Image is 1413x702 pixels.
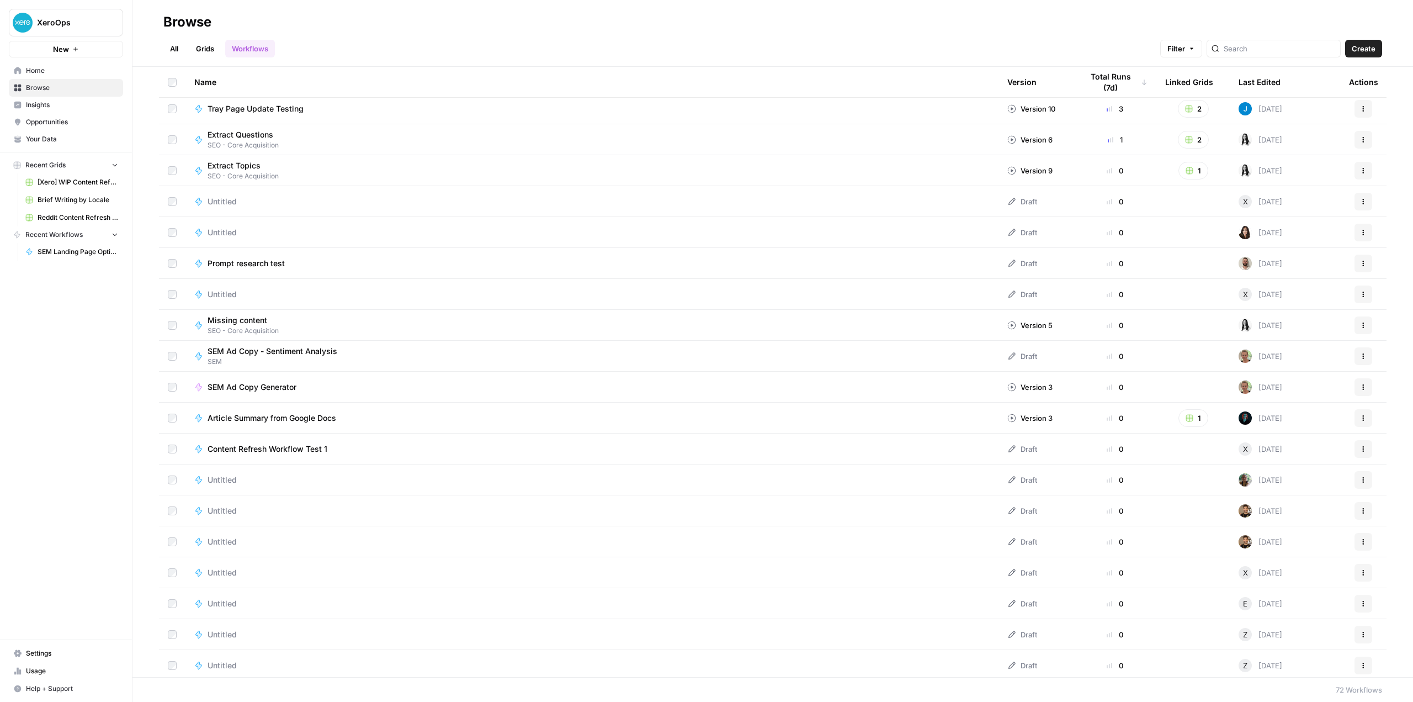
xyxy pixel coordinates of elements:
[208,258,285,269] span: Prompt research test
[26,134,118,144] span: Your Data
[1007,227,1037,238] div: Draft
[1239,535,1252,548] img: 36rz0nf6lyfqsoxlb67712aiq2cf
[1239,566,1282,579] div: [DATE]
[9,9,123,36] button: Workspace: XeroOps
[194,289,990,300] a: Untitled
[1082,258,1148,269] div: 0
[1239,226,1252,239] img: r4nv6nua48ainfjalkq5gwxh1yyk
[208,598,237,609] span: Untitled
[1239,628,1282,641] div: [DATE]
[194,67,990,97] div: Name
[1082,598,1148,609] div: 0
[1239,133,1282,146] div: [DATE]
[1239,164,1282,177] div: [DATE]
[208,382,296,393] span: SEM Ad Copy Generator
[1239,442,1282,456] div: [DATE]
[194,505,990,516] a: Untitled
[208,346,337,357] span: SEM Ad Copy - Sentiment Analysis
[1239,411,1252,425] img: ilf5qirlu51qf7ak37srxb41cqxu
[1007,505,1037,516] div: Draft
[208,129,273,140] span: Extract Questions
[1239,319,1282,332] div: [DATE]
[1243,598,1247,609] span: E
[26,83,118,93] span: Browse
[1082,474,1148,485] div: 0
[1082,660,1148,671] div: 0
[1082,567,1148,578] div: 0
[194,474,990,485] a: Untitled
[1243,567,1248,578] span: X
[1082,444,1148,455] div: 0
[1239,319,1252,332] img: zka6akx770trzh69562he2ydpv4t
[194,227,990,238] a: Untitled
[1007,103,1055,114] div: Version 10
[1243,660,1247,671] span: Z
[1352,43,1375,54] span: Create
[1239,195,1282,208] div: [DATE]
[9,226,123,243] button: Recent Workflows
[9,96,123,114] a: Insights
[1239,411,1282,425] div: [DATE]
[1082,227,1148,238] div: 0
[1243,196,1248,207] span: X
[1007,320,1053,331] div: Version 5
[1167,43,1185,54] span: Filter
[9,113,123,131] a: Opportunities
[1007,67,1037,97] div: Version
[208,103,304,114] span: Tray Page Update Testing
[25,230,83,240] span: Recent Workflows
[1239,226,1282,239] div: [DATE]
[37,17,104,28] span: XeroOps
[1243,444,1248,455] span: X
[208,357,346,367] span: SEM
[1239,257,1252,270] img: zb84x8s0occuvl3br2ttumd0rm88
[1082,382,1148,393] div: 0
[1082,320,1148,331] div: 0
[208,660,237,671] span: Untitled
[208,474,237,485] span: Untitled
[25,160,66,170] span: Recent Grids
[1007,382,1053,393] div: Version 3
[194,413,990,424] a: Article Summary from Google Docs
[1349,67,1378,97] div: Actions
[1082,536,1148,547] div: 0
[194,629,990,640] a: Untitled
[1239,350,1282,363] div: [DATE]
[9,79,123,97] a: Browse
[38,247,118,257] span: SEM Landing Page Optimisation Recommendations (v2)
[9,662,123,680] a: Usage
[20,243,123,261] a: SEM Landing Page Optimisation Recommendations (v2)
[1178,409,1208,427] button: 1
[1082,351,1148,362] div: 0
[1239,102,1252,115] img: f85hw8tywoplficgl91lqp4dk9qs
[1007,660,1037,671] div: Draft
[1007,196,1037,207] div: Draft
[20,173,123,191] a: [Xero] WIP Content Refresh
[13,13,33,33] img: XeroOps Logo
[26,117,118,127] span: Opportunities
[208,315,270,326] span: Missing content
[1082,134,1148,145] div: 1
[26,66,118,76] span: Home
[1160,40,1202,57] button: Filter
[194,598,990,609] a: Untitled
[1239,67,1281,97] div: Last Edited
[1345,40,1382,57] button: Create
[208,567,237,578] span: Untitled
[1239,381,1282,394] div: [DATE]
[1239,659,1282,672] div: [DATE]
[26,684,118,694] span: Help + Support
[9,130,123,148] a: Your Data
[208,536,237,547] span: Untitled
[1178,162,1208,180] button: 1
[1082,196,1148,207] div: 0
[208,160,270,171] span: Extract Topics
[26,100,118,110] span: Insights
[20,209,123,226] a: Reddit Content Refresh - Single URL
[194,660,990,671] a: Untitled
[1082,629,1148,640] div: 0
[194,382,990,393] a: SEM Ad Copy Generator
[208,326,279,336] span: SEO - Core Acquisition
[194,315,990,336] a: Missing contentSEO - Core Acquisition
[1239,535,1282,548] div: [DATE]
